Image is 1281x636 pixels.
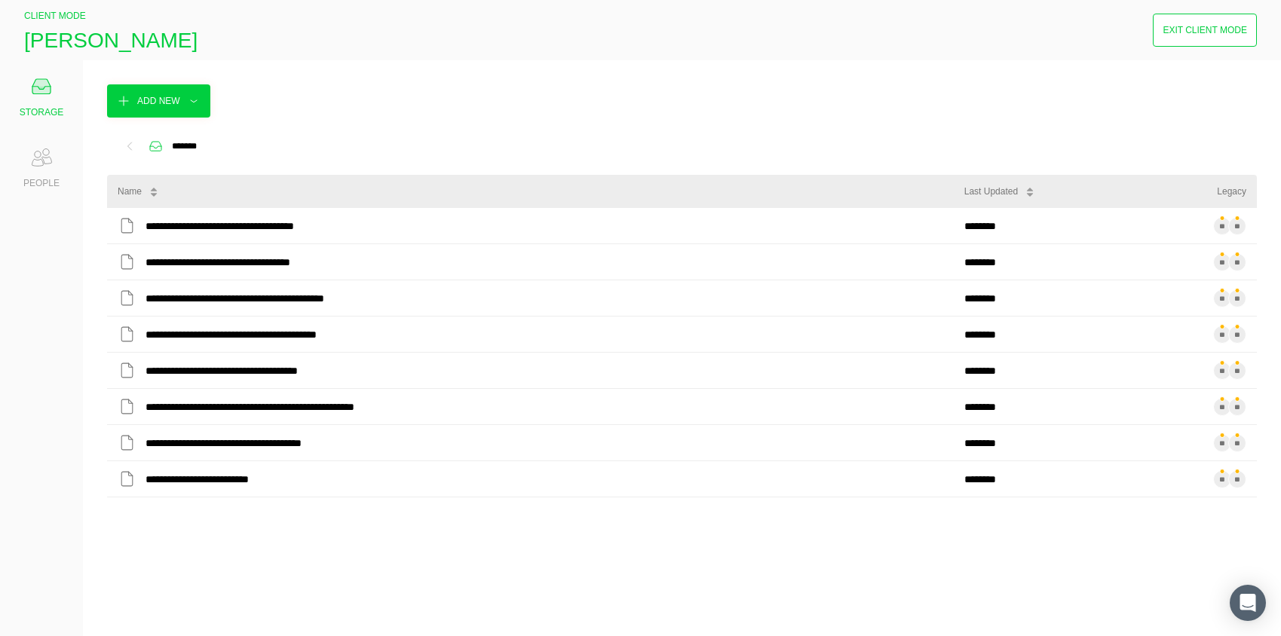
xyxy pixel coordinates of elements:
[1217,184,1246,199] div: Legacy
[24,29,198,53] span: [PERSON_NAME]
[1163,23,1247,38] div: Exit Client Mode
[118,184,142,199] div: Name
[23,176,60,191] div: PEOPLE
[964,184,1018,199] div: Last Updated
[1230,585,1266,621] div: Open Intercom Messenger
[137,93,180,109] div: Add New
[107,84,210,118] button: Add New
[24,11,86,21] span: CLIENT MODE
[20,105,63,120] div: STORAGE
[1153,14,1257,47] button: Exit Client Mode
